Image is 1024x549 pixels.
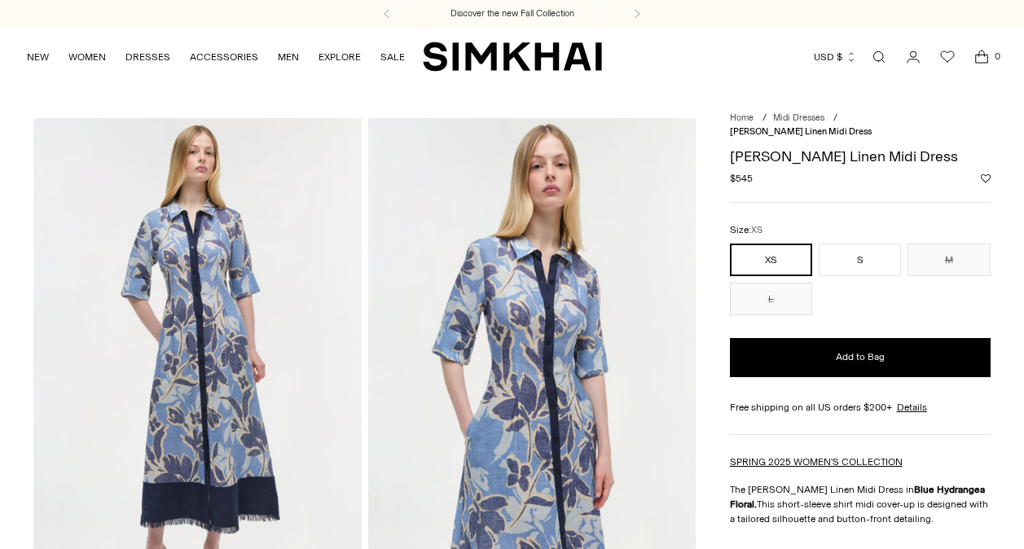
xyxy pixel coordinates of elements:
a: Open search modal [863,41,895,73]
a: Midi Dresses [773,112,824,123]
div: / [833,112,837,125]
a: Discover the new Fall Collection [450,7,574,20]
button: S [819,244,901,276]
a: SIMKHAI [423,41,602,72]
p: The [PERSON_NAME] Linen Midi Dress in This short-sleeve shirt midi cover-up is designed with a ta... [730,482,991,526]
button: XS [730,244,812,276]
button: Add to Wishlist [981,173,991,183]
label: Size: [730,222,763,238]
span: XS [751,225,763,235]
button: L [730,283,812,315]
a: SPRING 2025 WOMEN'S COLLECTION [730,456,903,468]
a: NEW [27,39,49,75]
a: SALE [380,39,405,75]
span: [PERSON_NAME] Linen Midi Dress [730,126,872,137]
h1: [PERSON_NAME] Linen Midi Dress [730,149,991,164]
a: EXPLORE [319,39,361,75]
button: Add to Bag [730,338,991,377]
button: M [908,244,990,276]
nav: breadcrumbs [730,112,991,138]
a: Details [897,400,927,415]
a: Wishlist [931,41,964,73]
div: Free shipping on all US orders $200+ [730,400,991,415]
a: Go to the account page [897,41,930,73]
a: WOMEN [68,39,106,75]
span: $545 [730,171,753,186]
a: Open cart modal [965,41,998,73]
a: DRESSES [125,39,170,75]
a: Home [730,112,754,123]
span: Add to Bag [836,350,885,364]
a: MEN [278,39,299,75]
a: ACCESSORIES [190,39,258,75]
button: USD $ [814,39,857,75]
span: 0 [990,49,1004,64]
div: / [763,112,767,125]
